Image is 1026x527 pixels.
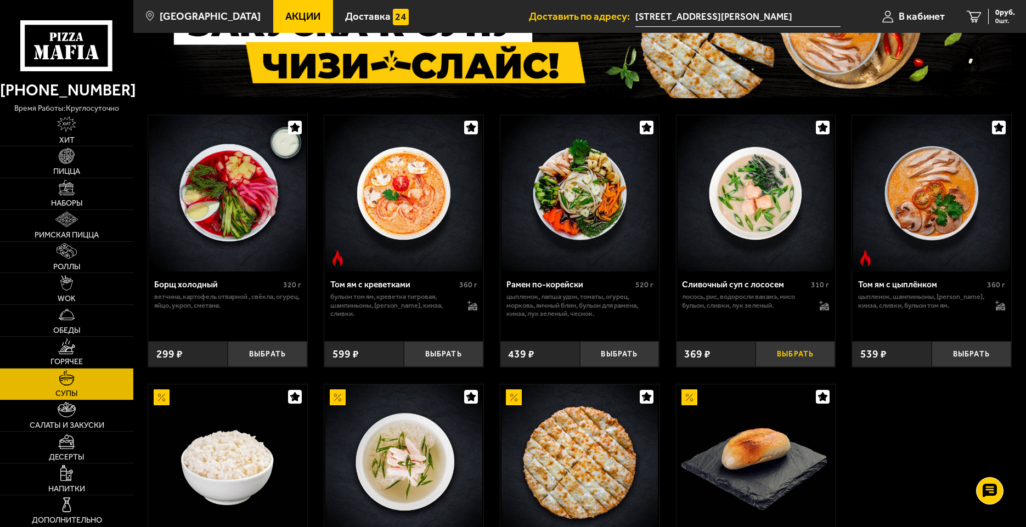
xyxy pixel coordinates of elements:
[858,292,985,309] p: цыпленок, шампиньоны, [PERSON_NAME], кинза, сливки, бульон том ям.
[55,390,78,398] span: Супы
[154,389,170,405] img: Акционный
[995,18,1015,24] span: 0 шт.
[285,12,320,22] span: Акции
[59,137,75,144] span: Хит
[506,280,633,290] div: Рамен по-корейски
[283,280,301,290] span: 320 г
[635,7,841,27] span: Россия, Санкт-Петербург, улица Демьяна Бедного, 30к1
[756,341,835,367] button: Выбрать
[53,168,80,175] span: Пицца
[330,250,346,266] img: Острое блюдо
[51,200,83,207] span: Наборы
[160,12,261,22] span: [GEOGRAPHIC_DATA]
[48,485,85,493] span: Напитки
[53,263,81,271] span: Роллы
[677,115,835,271] a: Сливочный суп с лососем
[635,7,841,27] input: Ваш адрес доставки
[852,115,1011,271] a: Острое блюдоТом ям с цыплёнком
[330,292,457,318] p: бульон том ям, креветка тигровая, шампиньоны, [PERSON_NAME], кинза, сливки.
[50,358,83,366] span: Горячее
[858,250,873,266] img: Острое блюдо
[635,280,653,290] span: 520 г
[682,292,809,309] p: лосось, рис, водоросли вакамэ, мисо бульон, сливки, лук зеленый.
[995,9,1015,16] span: 0 руб.
[678,115,834,271] img: Сливочный суп с лососем
[404,341,483,367] button: Выбрать
[30,422,104,429] span: Салаты и закуски
[324,115,483,271] a: Острое блюдоТом ям с креветками
[501,115,658,271] img: Рамен по-корейски
[53,327,81,335] span: Обеды
[811,280,829,290] span: 310 г
[228,341,307,367] button: Выбрать
[154,292,301,309] p: ветчина, картофель отварной , свёкла, огурец, яйцо, укроп, сметана.
[330,389,346,405] img: Акционный
[987,280,1005,290] span: 360 г
[860,349,887,359] span: 539 ₽
[858,280,984,290] div: Том ям с цыплёнком
[506,389,522,405] img: Акционный
[148,115,307,271] a: Борщ холодный
[684,349,711,359] span: 369 ₽
[330,280,456,290] div: Том ям с креветками
[156,349,183,359] span: 299 ₽
[529,12,635,22] span: Доставить по адресу:
[899,12,945,22] span: В кабинет
[154,280,280,290] div: Борщ холодный
[58,295,76,303] span: WOK
[459,280,477,290] span: 360 г
[500,115,659,271] a: Рамен по-корейски
[682,280,808,290] div: Сливочный суп с лососем
[332,349,359,359] span: 599 ₽
[325,115,482,271] img: Том ям с креветками
[32,517,102,524] span: Дополнительно
[580,341,659,367] button: Выбрать
[681,389,697,405] img: Акционный
[506,292,653,318] p: цыпленок, лапша удон, томаты, огурец, морковь, яичный блин, бульон для рамена, кинза, лук зеленый...
[393,9,409,25] img: 15daf4d41897b9f0e9f617042186c801.svg
[149,115,306,271] img: Борщ холодный
[35,231,99,239] span: Римская пицца
[49,454,84,461] span: Десерты
[345,12,391,22] span: Доставка
[932,341,1011,367] button: Выбрать
[508,349,534,359] span: 439 ₽
[853,115,1010,271] img: Том ям с цыплёнком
